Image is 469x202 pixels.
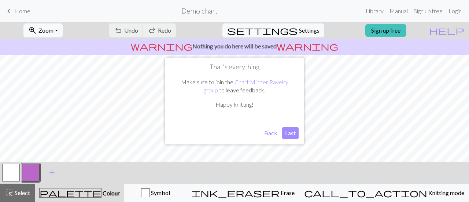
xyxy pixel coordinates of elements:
i: Settings [227,26,298,35]
a: Manual [387,4,411,18]
span: add [48,168,56,178]
span: warning [277,41,338,51]
span: settings [227,25,298,36]
p: Happy knitting! [174,100,295,109]
h1: That's everything [170,63,299,71]
span: Knitting mode [427,189,464,196]
span: Select [14,189,30,196]
button: Knitting mode [299,184,469,202]
span: palette [40,188,101,198]
span: Zoom [38,27,53,34]
span: warning [131,41,192,51]
a: Home [4,5,30,17]
span: keyboard_arrow_left [4,6,13,16]
span: zoom_in [28,25,37,36]
p: Nothing you do here will be saved [3,42,466,51]
span: ink_eraser [192,188,280,198]
span: Settings [299,26,320,35]
span: Colour [101,190,120,197]
button: Last [282,127,299,139]
a: Sign up free [365,24,406,37]
a: Login [446,4,465,18]
button: Colour [35,184,124,202]
span: call_to_action [304,188,427,198]
span: Erase [280,189,295,196]
button: Back [261,127,280,139]
p: Make sure to join the to leave feedback. [174,78,295,95]
a: Chart Minder Ravelry group [204,78,288,93]
button: Zoom [23,23,63,37]
span: help [429,25,464,36]
div: That's everything [165,58,304,145]
span: highlight_alt [5,188,14,198]
h2: Demo chart [181,7,218,15]
button: Erase [187,184,299,202]
button: SettingsSettings [222,23,324,37]
a: Library [363,4,387,18]
button: Symbol [124,184,187,202]
span: Home [14,7,30,14]
span: Symbol [150,189,170,196]
a: Sign up free [411,4,446,18]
